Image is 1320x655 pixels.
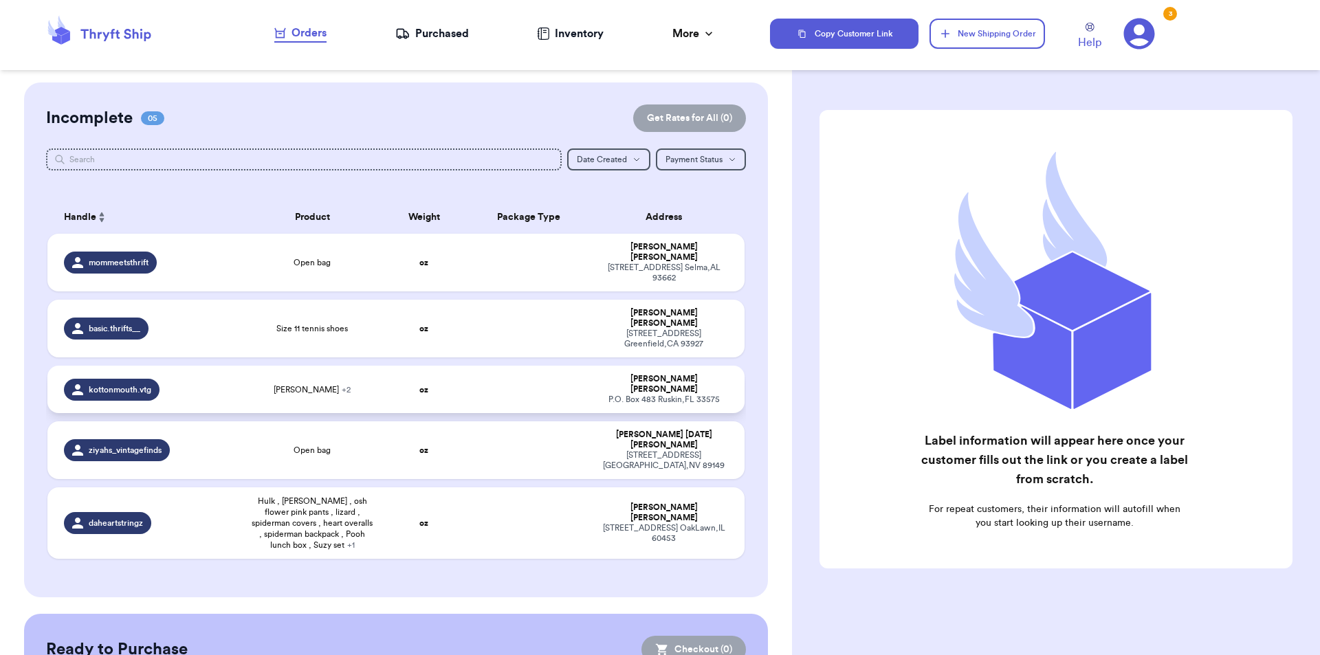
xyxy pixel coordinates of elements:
p: For repeat customers, their information will autofill when you start looking up their username. [920,502,1189,530]
span: ziyahs_vintagefinds [89,445,162,456]
button: Copy Customer Link [770,19,918,49]
span: Help [1078,34,1101,51]
div: [PERSON_NAME] [DATE][PERSON_NAME] [599,430,728,450]
a: Orders [274,25,327,43]
div: P.O. Box 483 Ruskin , FL 33575 [599,395,728,405]
h2: Incomplete [46,107,133,129]
span: Handle [64,210,96,225]
span: kottonmouth.vtg [89,384,151,395]
div: [STREET_ADDRESS] Greenfield , CA 93927 [599,329,728,349]
span: Size 11 tennis shoes [276,323,348,334]
div: 3 [1163,7,1177,21]
button: Sort ascending [96,209,107,225]
span: mommeetsthrift [89,257,148,268]
div: More [672,25,716,42]
div: [PERSON_NAME] [PERSON_NAME] [599,502,728,523]
a: Inventory [537,25,604,42]
strong: oz [419,446,428,454]
button: Get Rates for All (0) [633,104,746,132]
button: Date Created [567,148,650,170]
span: Payment Status [665,155,723,164]
strong: oz [419,519,428,527]
div: [PERSON_NAME] [PERSON_NAME] [599,374,728,395]
th: Product [243,201,382,234]
a: Purchased [395,25,469,42]
span: Hulk , [PERSON_NAME] , osh flower pink pants , lizard , spiderman covers , heart overalls , spide... [251,496,374,551]
button: Payment Status [656,148,746,170]
strong: oz [419,258,428,267]
h2: Label information will appear here once your customer fills out the link or you create a label fr... [920,431,1189,489]
span: + 2 [342,386,351,394]
div: Orders [274,25,327,41]
a: 3 [1123,18,1155,49]
span: [PERSON_NAME] [274,384,351,395]
th: Weight [382,201,466,234]
div: [STREET_ADDRESS] Selma , AL 93662 [599,263,728,283]
div: [PERSON_NAME] [PERSON_NAME] [599,308,728,329]
a: Help [1078,23,1101,51]
div: [STREET_ADDRESS] [GEOGRAPHIC_DATA] , NV 89149 [599,450,728,471]
span: Date Created [577,155,627,164]
th: Package Type [465,201,591,234]
input: Search [46,148,562,170]
span: basic.thrifts__ [89,323,140,334]
th: Address [591,201,745,234]
strong: oz [419,386,428,394]
div: [STREET_ADDRESS] OakLawn , IL 60453 [599,523,728,544]
div: [PERSON_NAME] [PERSON_NAME] [599,242,728,263]
span: + 1 [347,541,355,549]
span: Open bag [294,445,331,456]
button: New Shipping Order [929,19,1045,49]
span: 05 [141,111,164,125]
span: daheartstringz [89,518,143,529]
span: Open bag [294,257,331,268]
strong: oz [419,324,428,333]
